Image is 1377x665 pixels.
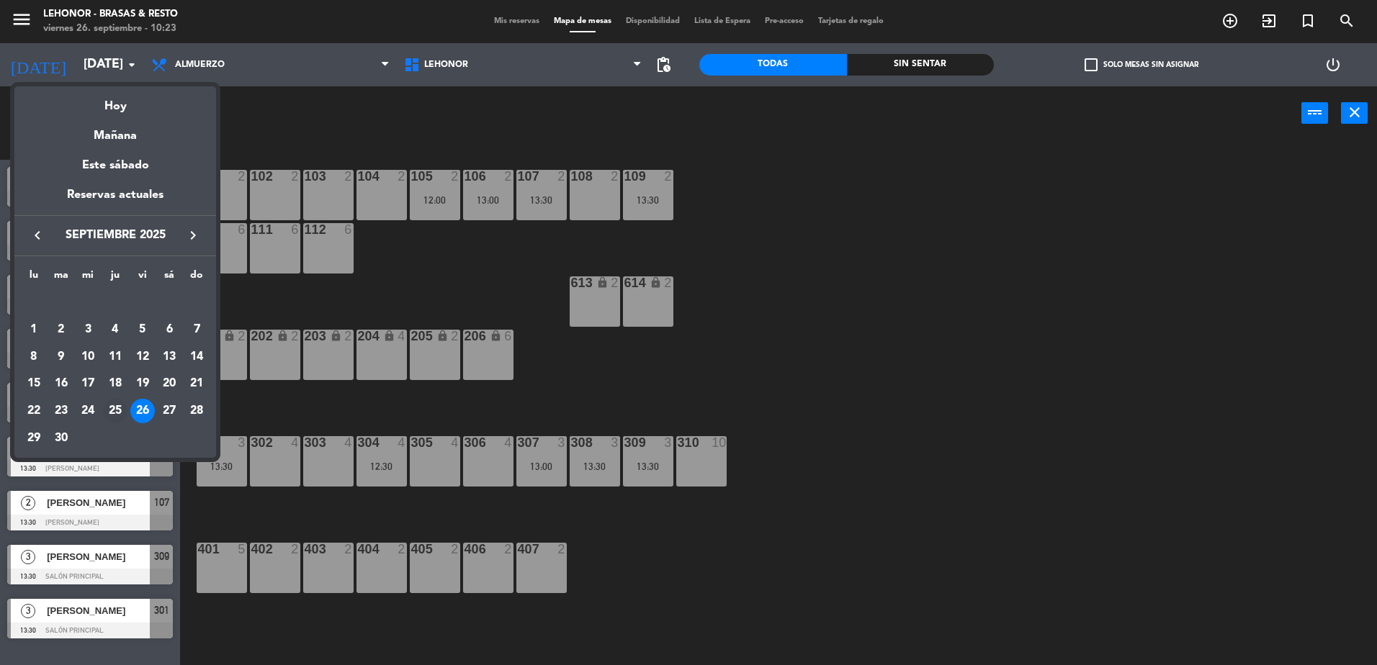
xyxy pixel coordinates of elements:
[102,397,129,425] td: 25 de septiembre de 2025
[184,345,209,369] div: 14
[48,267,75,289] th: martes
[74,370,102,397] td: 17 de septiembre de 2025
[103,399,127,423] div: 25
[49,426,73,451] div: 30
[14,86,216,116] div: Hoy
[50,226,180,245] span: septiembre 2025
[156,370,184,397] td: 20 de septiembre de 2025
[103,345,127,369] div: 11
[74,343,102,371] td: 10 de septiembre de 2025
[103,317,127,342] div: 4
[102,267,129,289] th: jueves
[130,317,155,342] div: 5
[102,370,129,397] td: 18 de septiembre de 2025
[129,316,156,343] td: 5 de septiembre de 2025
[49,399,73,423] div: 23
[156,316,184,343] td: 6 de septiembre de 2025
[184,399,209,423] div: 28
[74,397,102,425] td: 24 de septiembre de 2025
[20,370,48,397] td: 15 de septiembre de 2025
[22,371,46,396] div: 15
[14,116,216,145] div: Mañana
[157,371,181,396] div: 20
[129,267,156,289] th: viernes
[48,316,75,343] td: 2 de septiembre de 2025
[29,227,46,244] i: keyboard_arrow_left
[48,425,75,452] td: 30 de septiembre de 2025
[76,345,100,369] div: 10
[20,267,48,289] th: lunes
[157,399,181,423] div: 27
[14,186,216,215] div: Reservas actuales
[129,343,156,371] td: 12 de septiembre de 2025
[22,426,46,451] div: 29
[184,317,209,342] div: 7
[20,397,48,425] td: 22 de septiembre de 2025
[22,399,46,423] div: 22
[157,345,181,369] div: 13
[22,345,46,369] div: 8
[48,397,75,425] td: 23 de septiembre de 2025
[49,317,73,342] div: 2
[76,317,100,342] div: 3
[74,267,102,289] th: miércoles
[184,227,202,244] i: keyboard_arrow_right
[156,267,184,289] th: sábado
[183,316,210,343] td: 7 de septiembre de 2025
[130,345,155,369] div: 12
[20,289,210,316] td: SEP.
[49,345,73,369] div: 9
[184,371,209,396] div: 21
[20,316,48,343] td: 1 de septiembre de 2025
[48,343,75,371] td: 9 de septiembre de 2025
[130,399,155,423] div: 26
[129,370,156,397] td: 19 de septiembre de 2025
[20,343,48,371] td: 8 de septiembre de 2025
[74,316,102,343] td: 3 de septiembre de 2025
[129,397,156,425] td: 26 de septiembre de 2025
[156,343,184,371] td: 13 de septiembre de 2025
[157,317,181,342] div: 6
[130,371,155,396] div: 19
[102,316,129,343] td: 4 de septiembre de 2025
[14,145,216,186] div: Este sábado
[156,397,184,425] td: 27 de septiembre de 2025
[20,425,48,452] td: 29 de septiembre de 2025
[180,226,206,245] button: keyboard_arrow_right
[24,226,50,245] button: keyboard_arrow_left
[48,370,75,397] td: 16 de septiembre de 2025
[183,397,210,425] td: 28 de septiembre de 2025
[183,343,210,371] td: 14 de septiembre de 2025
[103,371,127,396] div: 18
[49,371,73,396] div: 16
[76,399,100,423] div: 24
[183,370,210,397] td: 21 de septiembre de 2025
[183,267,210,289] th: domingo
[22,317,46,342] div: 1
[76,371,100,396] div: 17
[102,343,129,371] td: 11 de septiembre de 2025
